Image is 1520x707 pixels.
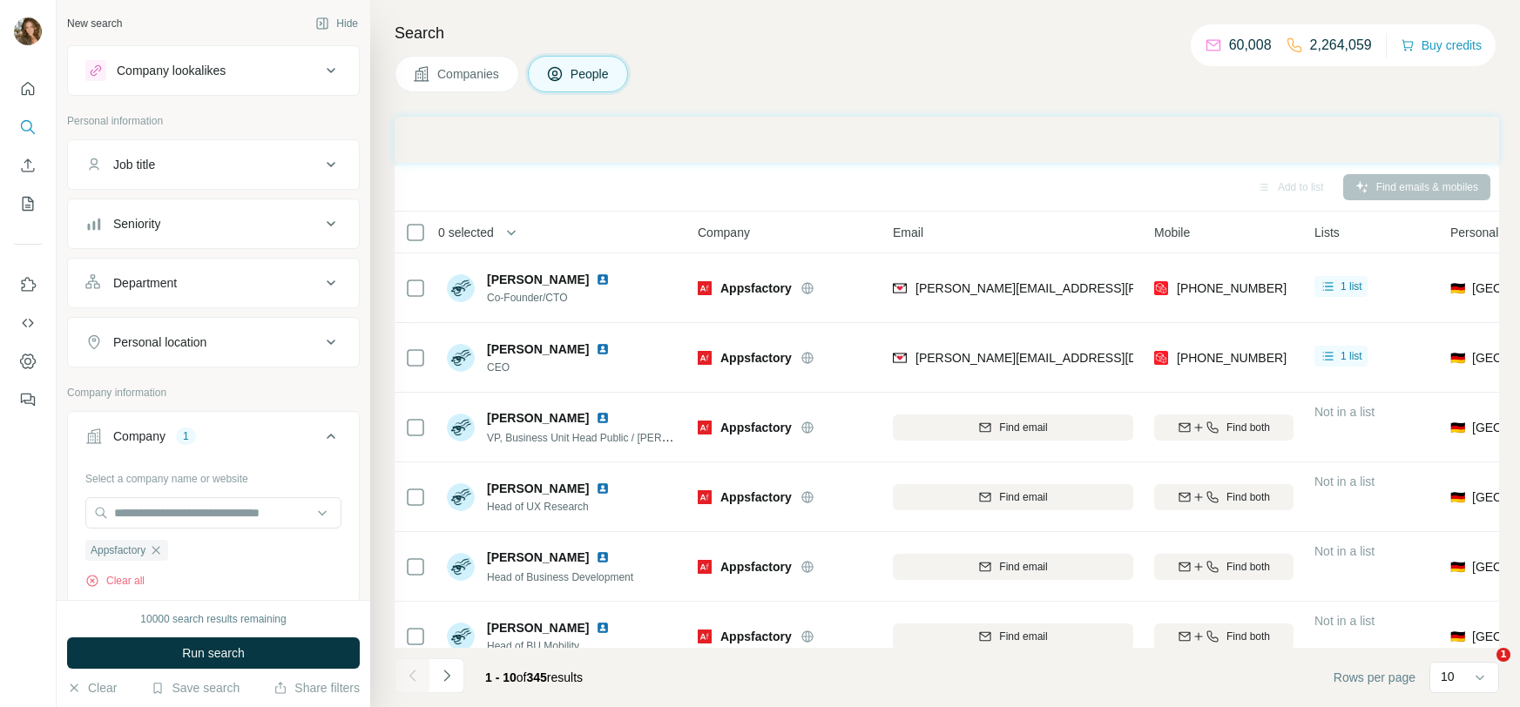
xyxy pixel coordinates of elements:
[140,611,286,627] div: 10000 search results remaining
[68,262,359,304] button: Department
[1154,279,1168,297] img: provider prospeo logo
[893,484,1133,510] button: Find email
[1450,279,1465,297] span: 🇩🇪
[113,333,206,351] div: Personal location
[487,409,589,427] span: [PERSON_NAME]
[1229,35,1272,56] p: 60,008
[113,274,177,292] div: Department
[698,224,750,241] span: Company
[1154,623,1294,650] button: Find both
[1226,420,1270,435] span: Find both
[1310,35,1372,56] p: 2,264,059
[1450,558,1465,576] span: 🇩🇪
[517,670,527,684] span: of
[999,629,1047,644] span: Find email
[67,679,117,697] button: Clear
[915,281,1323,295] span: [PERSON_NAME][EMAIL_ADDRESS][PERSON_NAME][DOMAIN_NAME]
[720,628,792,645] span: Appsfactory
[1226,489,1270,505] span: Find both
[68,415,359,464] button: Company1
[1450,488,1465,506] span: 🇩🇪
[487,499,617,515] span: Head of UX Research
[527,670,547,684] span: 345
[1334,669,1415,686] span: Rows per page
[893,349,907,367] img: provider findymail logo
[1314,475,1375,488] span: Not in a list
[698,281,712,295] img: Logo of Appsfactory
[113,428,166,445] div: Company
[182,644,245,662] span: Run search
[999,489,1047,505] span: Find email
[698,630,712,643] img: Logo of Appsfactory
[1154,554,1294,580] button: Find both
[1154,224,1190,241] span: Mobile
[447,623,475,650] img: Avatar
[395,21,1499,45] h4: Search
[1154,349,1168,367] img: provider prospeo logo
[1226,559,1270,575] span: Find both
[1177,281,1287,295] span: [PHONE_NUMBER]
[113,215,160,232] div: Seniority
[395,117,1499,163] iframe: Banner
[14,73,42,104] button: Quick start
[447,553,475,581] img: Avatar
[14,269,42,300] button: Use Surfe on LinkedIn
[1461,648,1503,690] iframe: Intercom live chat
[429,658,464,693] button: Navigate to next page
[85,464,341,487] div: Select a company name or website
[596,621,610,635] img: LinkedIn logo
[14,384,42,415] button: Feedback
[487,360,617,375] span: CEO
[893,623,1133,650] button: Find email
[596,273,610,286] img: LinkedIn logo
[893,554,1133,580] button: Find email
[1341,279,1362,294] span: 1 list
[68,50,359,91] button: Company lookalikes
[487,480,589,497] span: [PERSON_NAME]
[999,420,1047,435] span: Find email
[1450,419,1465,436] span: 🇩🇪
[274,679,360,697] button: Share filters
[1226,629,1270,644] span: Find both
[14,150,42,181] button: Enrich CSV
[596,550,610,564] img: LinkedIn logo
[1496,648,1510,662] span: 1
[487,571,633,583] span: Head of Business Development
[487,290,617,306] span: Co-Founder/CTO
[1154,414,1294,441] button: Find both
[487,638,617,654] span: Head of BU Mobility
[68,321,359,363] button: Personal location
[596,411,610,425] img: LinkedIn logo
[487,549,589,566] span: [PERSON_NAME]
[698,351,712,365] img: Logo of Appsfactory
[487,340,589,358] span: [PERSON_NAME]
[485,670,517,684] span: 1 - 10
[720,558,792,576] span: Appsfactory
[176,428,196,444] div: 1
[1401,33,1482,57] button: Buy credits
[1154,484,1294,510] button: Find both
[67,637,360,669] button: Run search
[1341,348,1362,364] span: 1 list
[1314,405,1375,419] span: Not in a list
[487,430,864,444] span: VP, Business Unit Head Public / [PERSON_NAME] & Streaming competence hub
[893,414,1133,441] button: Find email
[487,621,589,635] span: [PERSON_NAME]
[487,271,589,288] span: [PERSON_NAME]
[113,156,155,173] div: Job title
[14,346,42,377] button: Dashboard
[915,351,1222,365] span: [PERSON_NAME][EMAIL_ADDRESS][DOMAIN_NAME]
[447,483,475,511] img: Avatar
[438,224,494,241] span: 0 selected
[1450,349,1465,367] span: 🇩🇪
[14,111,42,143] button: Search
[893,224,923,241] span: Email
[698,490,712,504] img: Logo of Appsfactory
[1441,668,1455,685] p: 10
[720,279,792,297] span: Appsfactory
[67,113,360,129] p: Personal information
[303,10,370,37] button: Hide
[999,559,1047,575] span: Find email
[1450,628,1465,645] span: 🇩🇪
[893,279,907,297] img: provider findymail logo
